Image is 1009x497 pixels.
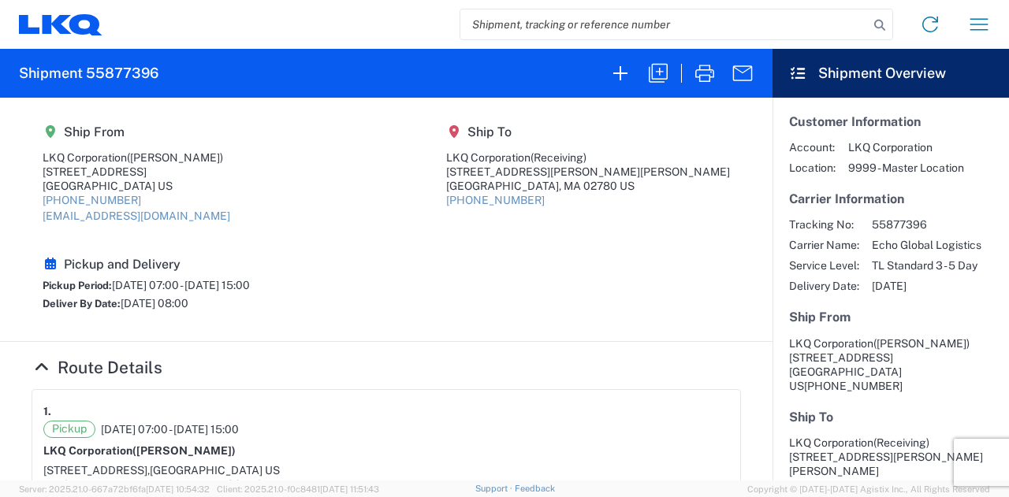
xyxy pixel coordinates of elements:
[789,191,992,206] h5: Carrier Information
[43,124,230,139] h5: Ship From
[872,258,981,273] span: TL Standard 3 - 5 Day
[789,217,859,232] span: Tracking No:
[789,114,992,129] h5: Customer Information
[789,410,992,425] h5: Ship To
[773,49,1009,98] header: Shipment Overview
[515,484,555,493] a: Feedback
[872,238,981,252] span: Echo Global Logistics
[19,484,210,494] span: Server: 2025.21.0-667a72bf6fa
[446,165,730,179] div: [STREET_ADDRESS][PERSON_NAME][PERSON_NAME]
[43,280,112,291] span: Pickup Period:
[446,179,730,193] div: [GEOGRAPHIC_DATA], MA 02780 US
[446,150,730,165] div: LKQ Corporation
[460,9,869,39] input: Shipment, tracking or reference number
[43,401,51,421] strong: 1.
[446,124,730,139] h5: Ship To
[848,161,964,175] span: 9999 - Master Location
[789,337,873,350] span: LKQ Corporation
[112,279,250,291] span: [DATE] 07:00 - [DATE] 15:00
[43,464,150,477] span: [STREET_ADDRESS],
[150,464,280,477] span: [GEOGRAPHIC_DATA] US
[43,257,250,272] h5: Pickup and Delivery
[132,444,236,457] span: ([PERSON_NAME])
[101,422,239,436] span: [DATE] 07:00 - [DATE] 15:00
[872,217,981,232] span: 55877396
[43,165,230,179] div: [STREET_ADDRESS]
[789,336,992,393] address: [GEOGRAPHIC_DATA] US
[43,179,230,193] div: [GEOGRAPHIC_DATA] US
[873,436,929,449] span: (Receiving)
[43,421,95,438] span: Pickup
[121,297,188,310] span: [DATE] 08:00
[531,151,586,164] span: (Receiving)
[446,194,545,206] a: [PHONE_NUMBER]
[804,380,903,392] span: [PHONE_NUMBER]
[217,484,379,494] span: Client: 2025.21.0-f0c8481
[789,279,859,293] span: Delivery Date:
[43,150,230,165] div: LKQ Corporation
[43,194,141,206] a: [PHONE_NUMBER]
[789,140,836,154] span: Account:
[320,484,379,494] span: [DATE] 11:51:43
[789,436,983,477] span: LKQ Corporation [STREET_ADDRESS][PERSON_NAME][PERSON_NAME]
[43,444,236,457] strong: LKQ Corporation
[43,210,230,222] a: [EMAIL_ADDRESS][DOMAIN_NAME]
[872,279,981,293] span: [DATE]
[146,484,210,494] span: [DATE] 10:54:32
[43,477,729,491] div: [PHONE_NUMBER], [EMAIL_ADDRESS][DOMAIN_NAME]
[32,358,162,377] a: Hide Details
[19,64,158,83] h2: Shipment 55877396
[789,310,992,325] h5: Ship From
[848,140,964,154] span: LKQ Corporation
[789,161,836,175] span: Location:
[789,258,859,273] span: Service Level:
[475,484,515,493] a: Support
[747,482,990,496] span: Copyright © [DATE]-[DATE] Agistix Inc., All Rights Reserved
[43,298,121,310] span: Deliver By Date:
[127,151,223,164] span: ([PERSON_NAME])
[789,351,893,364] span: [STREET_ADDRESS]
[873,337,970,350] span: ([PERSON_NAME])
[789,238,859,252] span: Carrier Name:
